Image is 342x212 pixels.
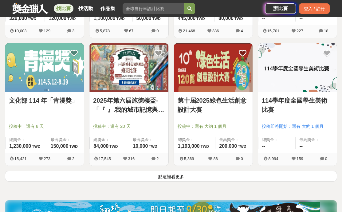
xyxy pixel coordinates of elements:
span: 150,000 [51,143,69,149]
span: 84,000 [93,143,108,149]
span: 445,000 [178,16,196,21]
img: Cover Image [5,43,84,92]
span: 3 [72,29,74,33]
span: 15,701 [267,29,280,33]
span: 386 [212,29,219,33]
span: 329,000 [9,16,27,21]
span: 0 [241,156,243,161]
span: 總獎金： [262,137,292,143]
a: 文化部 114 年「青漫獎」 [9,96,80,105]
span: 200,000 [219,143,237,149]
span: TWD [238,144,246,149]
span: 129 [44,29,50,33]
span: -- [299,143,303,149]
span: TWD [28,17,36,21]
span: -- [262,16,265,21]
span: 50,000 [136,16,151,21]
span: 316 [128,156,135,161]
a: 找活動 [76,4,96,13]
span: 15,421 [14,156,27,161]
span: 227 [297,29,303,33]
a: 114學年度全國學生美術比賽 [262,96,333,114]
span: 80,000 [218,16,234,21]
span: 8,994 [268,156,278,161]
span: 2 [156,156,159,161]
span: 86 [213,156,218,161]
span: 21,468 [183,29,195,33]
span: 投稿即將開始：還有 大約 1 個月 [262,123,333,130]
span: 273 [44,156,50,161]
span: 最高獎金： [299,137,333,143]
span: -- [299,16,303,21]
span: 1,230,000 [9,143,31,149]
span: 投稿中：還有 大約 1 個月 [178,123,249,130]
span: 1,193,000 [178,143,200,149]
span: 投稿中：還有 8 天 [9,123,80,130]
span: TWD [149,144,157,149]
span: 10,000 [133,143,148,149]
span: 67 [129,29,133,33]
a: 第十屆2025綠色生活創意設計大賽 [178,96,249,114]
span: 總獎金： [9,137,43,143]
span: TWD [69,144,78,149]
span: 最高獎金： [133,137,164,143]
span: TWD [152,17,160,21]
span: 10,003 [14,29,27,33]
span: 總獎金： [93,137,125,143]
a: 辦比賽 [265,3,296,14]
span: TWD [196,17,205,21]
span: 17,545 [99,156,111,161]
img: Cover Image [89,43,168,92]
span: 0 [325,156,327,161]
a: 作品集 [98,4,118,13]
span: 0 [156,29,159,33]
span: 投稿中：還有 20 天 [93,123,164,130]
span: TWD [234,17,243,21]
button: 點這裡看更多 [5,171,337,182]
span: 159 [297,156,303,161]
span: 1,100,000 [93,16,115,21]
span: TWD [67,17,76,21]
span: 18 [324,29,328,33]
span: 2 [72,156,74,161]
span: TWD [116,17,124,21]
a: 找比賽 [54,4,73,13]
span: 總獎金： [178,137,212,143]
span: 最高獎金： [51,137,80,143]
span: TWD [109,144,118,149]
span: TWD [32,144,40,149]
span: TWD [201,144,209,149]
span: 最高獎金： [219,137,249,143]
span: 120,000 [49,16,66,21]
a: 2025年第六届施德樓盃-「『 』.我的城市記憶與鄉愁」繪畫比賽 [93,96,164,114]
img: Cover Image [258,43,337,92]
span: -- [262,143,265,149]
span: 5,369 [184,156,194,161]
div: 登入 / 註冊 [299,3,330,14]
img: Cover Image [174,43,253,92]
span: 5,878 [100,29,110,33]
span: 4 [241,29,243,33]
input: 全球自行車設計比賽 [123,3,184,14]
